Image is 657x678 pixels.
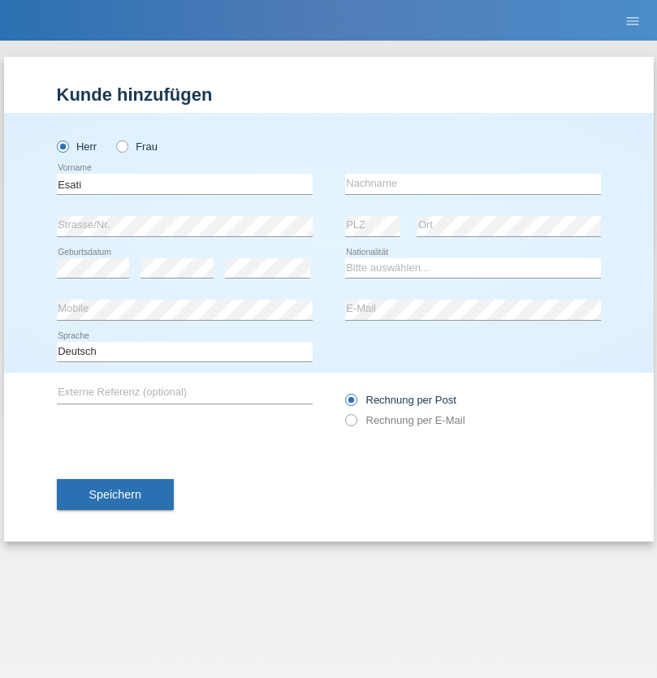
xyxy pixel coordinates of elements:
[57,479,174,510] button: Speichern
[345,414,465,426] label: Rechnung per E-Mail
[116,140,158,153] label: Frau
[616,15,649,25] a: menu
[57,140,67,151] input: Herr
[89,488,141,501] span: Speichern
[116,140,127,151] input: Frau
[57,140,97,153] label: Herr
[345,394,356,414] input: Rechnung per Post
[345,414,356,434] input: Rechnung per E-Mail
[625,13,641,29] i: menu
[57,84,601,105] h1: Kunde hinzufügen
[345,394,456,406] label: Rechnung per Post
